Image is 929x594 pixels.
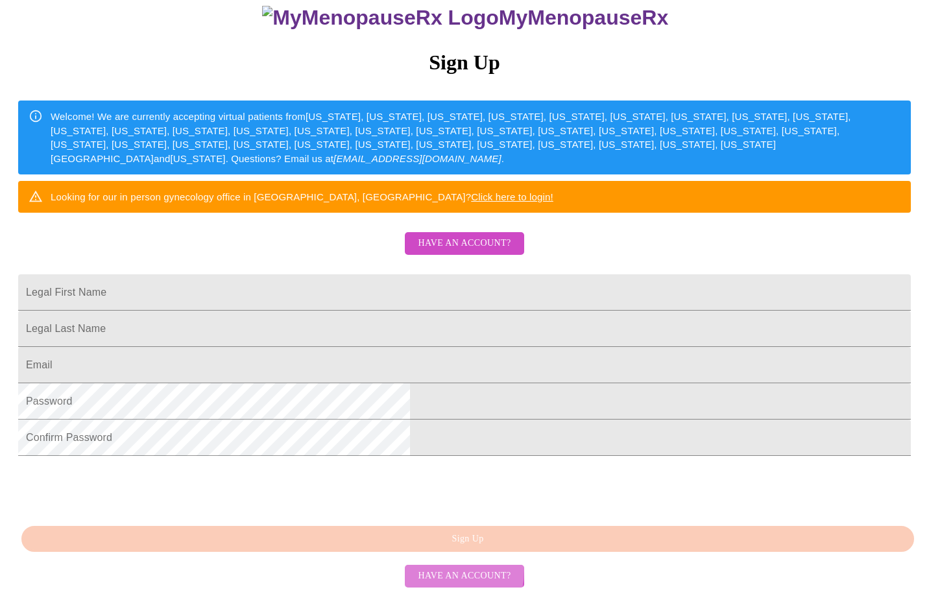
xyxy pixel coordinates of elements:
img: MyMenopauseRx Logo [262,6,498,30]
button: Have an account? [405,565,524,588]
div: Looking for our in person gynecology office in [GEOGRAPHIC_DATA], [GEOGRAPHIC_DATA]? [51,185,553,209]
a: Have an account? [402,246,527,257]
h3: MyMenopauseRx [20,6,911,30]
span: Have an account? [418,235,511,252]
em: [EMAIL_ADDRESS][DOMAIN_NAME] [333,153,501,164]
div: Welcome! We are currently accepting virtual patients from [US_STATE], [US_STATE], [US_STATE], [US... [51,104,900,171]
button: Have an account? [405,232,524,255]
span: Have an account? [418,568,511,584]
a: Have an account? [402,569,527,580]
a: Click here to login! [471,191,553,202]
h3: Sign Up [18,51,911,75]
iframe: reCAPTCHA [18,462,215,513]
